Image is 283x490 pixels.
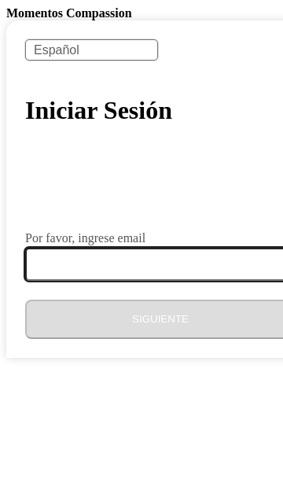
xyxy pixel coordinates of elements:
[6,6,132,20] b: Momentos Compassion
[25,96,172,125] h1: Iniciar Sesión
[25,39,158,61] select: Language
[25,232,145,245] label: Por favor, ingrese email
